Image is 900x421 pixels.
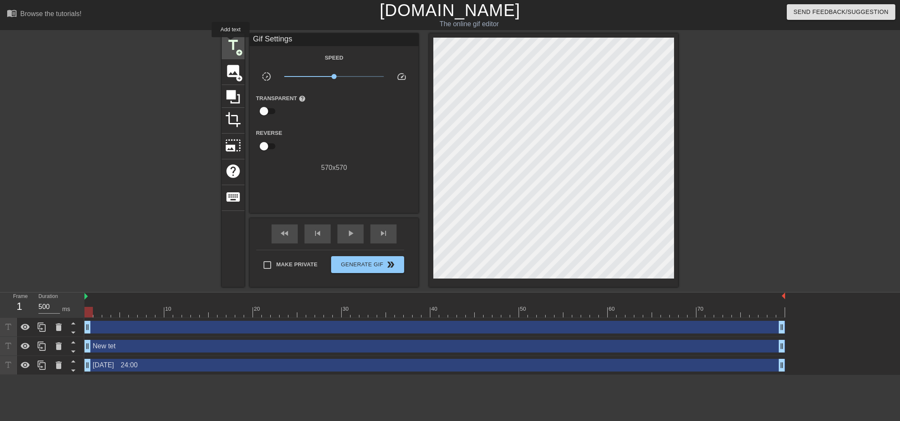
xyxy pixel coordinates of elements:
div: Browse the tutorials! [20,10,82,17]
label: Reverse [256,129,282,137]
span: drag_handle [83,361,92,369]
div: ms [62,305,70,314]
a: [DOMAIN_NAME] [380,1,520,19]
div: 50 [520,305,527,313]
div: 40 [431,305,439,313]
div: 10 [165,305,173,313]
span: drag_handle [83,342,92,350]
span: slow_motion_video [261,71,272,82]
span: add_circle [236,75,243,82]
div: 1 [13,299,26,314]
span: drag_handle [83,323,92,331]
label: Speed [325,54,343,62]
span: add_circle [236,49,243,56]
img: bound-end.png [782,293,785,299]
span: keyboard [225,189,241,205]
div: 20 [254,305,261,313]
span: Send Feedback/Suggestion [794,7,889,17]
span: crop [225,112,241,128]
div: Frame [7,293,32,317]
span: Generate Gif [334,260,401,270]
a: Browse the tutorials! [7,8,82,21]
span: Make Private [276,260,318,269]
div: 70 [697,305,705,313]
span: drag_handle [778,342,786,350]
div: The online gif editor [304,19,634,29]
span: skip_next [378,228,389,238]
button: Generate Gif [331,256,404,273]
span: drag_handle [778,323,786,331]
span: image [225,63,241,79]
button: Send Feedback/Suggestion [787,4,895,20]
span: menu_book [7,8,17,18]
div: 570 x 570 [250,163,419,173]
span: title [225,37,241,53]
span: play_arrow [345,228,356,238]
label: Transparent [256,94,306,103]
label: Duration [38,294,58,299]
span: skip_previous [313,228,323,238]
span: photo_size_select_large [225,137,241,153]
span: help [299,95,306,102]
span: double_arrow [386,260,396,270]
span: drag_handle [778,361,786,369]
div: Gif Settings [250,33,419,46]
span: help [225,163,241,179]
span: fast_rewind [280,228,290,238]
div: 30 [343,305,350,313]
span: speed [397,71,407,82]
div: 60 [609,305,616,313]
